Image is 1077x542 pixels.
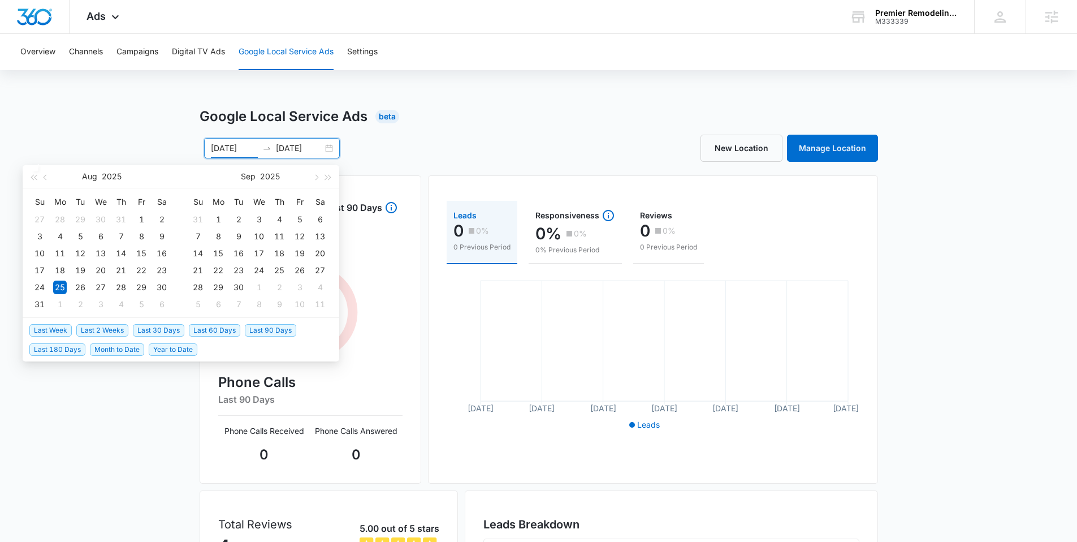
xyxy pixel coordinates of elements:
td: 2025-07-28 [50,211,70,228]
div: 2 [73,298,87,311]
div: 18 [273,247,286,260]
h3: Leads Breakdown [483,516,859,533]
td: 2025-08-16 [152,245,172,262]
td: 2025-08-20 [90,262,111,279]
td: 2025-08-17 [29,262,50,279]
div: 15 [211,247,225,260]
td: 2025-09-02 [70,296,90,313]
div: 1 [211,213,225,226]
td: 2025-09-13 [310,228,330,245]
div: 13 [94,247,107,260]
td: 2025-08-06 [90,228,111,245]
td: 2025-09-19 [289,245,310,262]
td: 2025-08-18 [50,262,70,279]
button: Campaigns [116,34,158,70]
td: 2025-09-06 [310,211,330,228]
div: 2 [155,213,168,226]
div: 3 [33,230,46,243]
h4: Phone Calls [218,372,403,393]
img: website_grey.svg [18,29,27,38]
div: 4 [53,230,67,243]
tspan: [DATE] [712,403,738,413]
td: 2025-09-09 [228,228,249,245]
td: 2025-08-08 [131,228,152,245]
td: 2025-10-06 [208,296,228,313]
td: 2025-09-20 [310,245,330,262]
td: 2025-09-02 [228,211,249,228]
td: 2025-09-25 [269,262,289,279]
td: 2025-09-10 [249,228,269,245]
div: 7 [114,230,128,243]
p: 5.00 out of 5 stars [360,522,439,535]
div: 19 [73,264,87,277]
div: 23 [232,264,245,277]
td: 2025-09-27 [310,262,330,279]
td: 2025-08-10 [29,245,50,262]
a: New Location [700,135,782,162]
td: 2025-08-31 [188,211,208,228]
div: 11 [313,298,327,311]
div: 6 [155,298,168,311]
input: End date [276,142,323,154]
p: 0 [640,222,650,240]
button: Google Local Service Ads [239,34,334,70]
div: 11 [273,230,286,243]
button: Overview [20,34,55,70]
td: 2025-10-07 [228,296,249,313]
div: 1 [252,281,266,294]
td: 2025-09-14 [188,245,208,262]
div: 28 [53,213,67,226]
td: 2025-09-01 [208,211,228,228]
div: 6 [211,298,225,311]
span: Year to Date [149,343,197,356]
td: 2025-09-08 [208,228,228,245]
button: Settings [347,34,378,70]
h1: Google Local Service Ads [200,106,367,127]
th: Tu [228,193,249,211]
div: 7 [232,298,245,311]
p: 0 [310,445,403,465]
td: 2025-08-19 [70,262,90,279]
div: 7 [191,230,205,243]
tspan: [DATE] [468,403,494,413]
img: logo_orange.svg [18,18,27,27]
th: Tu [70,193,90,211]
div: 5 [293,213,306,226]
td: 2025-08-21 [111,262,131,279]
button: Sep [241,165,256,188]
div: 9 [155,230,168,243]
button: 2025 [260,165,280,188]
div: 16 [232,247,245,260]
td: 2025-08-12 [70,245,90,262]
td: 2025-09-29 [208,279,228,296]
div: 3 [252,213,266,226]
td: 2025-10-10 [289,296,310,313]
td: 2025-08-23 [152,262,172,279]
div: 10 [293,298,306,311]
td: 2025-10-05 [188,296,208,313]
div: 29 [211,281,225,294]
span: to [262,144,271,153]
img: tab_domain_overview_orange.svg [31,66,40,75]
div: 25 [273,264,286,277]
div: 23 [155,264,168,277]
p: 0% [535,225,561,243]
div: 10 [33,247,46,260]
span: swap-right [262,144,271,153]
div: Reviews [640,212,697,220]
tspan: [DATE] [773,403,799,413]
td: 2025-08-02 [152,211,172,228]
p: Phone Calls Answered [310,425,403,437]
td: 2025-07-30 [90,211,111,228]
button: Channels [69,34,103,70]
div: 1 [135,213,148,226]
td: 2025-08-05 [70,228,90,245]
span: Last 180 Days [29,343,85,356]
td: 2025-10-11 [310,296,330,313]
div: 29 [73,213,87,226]
td: 2025-08-01 [131,211,152,228]
div: 18 [53,264,67,277]
td: 2025-08-24 [29,279,50,296]
div: 9 [232,230,245,243]
div: 6 [94,230,107,243]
